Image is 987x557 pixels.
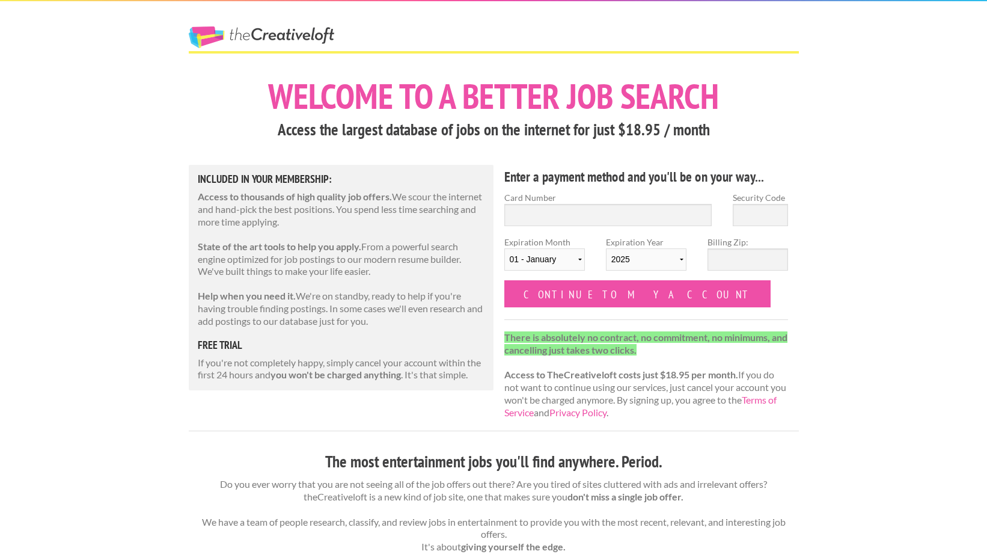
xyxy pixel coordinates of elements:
select: Expiration Month [504,248,585,271]
p: We're on standby, ready to help if you're having trouble finding postings. In some cases we'll ev... [198,290,485,327]
p: We scour the internet and hand-pick the best positions. You spend less time searching and more ti... [198,191,485,228]
p: From a powerful search engine optimized for job postings to our modern resume builder. We've buil... [198,241,485,278]
strong: Help when you need it. [198,290,296,301]
h3: Access the largest database of jobs on the internet for just $18.95 / month [189,118,799,141]
strong: State of the art tools to help you apply. [198,241,361,252]
h1: Welcome to a better job search [189,79,799,114]
label: Security Code [733,191,788,204]
label: Expiration Year [606,236,686,280]
h4: Enter a payment method and you'll be on your way... [504,167,789,186]
strong: giving yourself the edge. [461,541,566,552]
p: If you're not completely happy, simply cancel your account within the first 24 hours and . It's t... [198,357,485,382]
label: Billing Zip: [707,236,788,248]
a: Privacy Policy [549,407,607,418]
strong: Access to thousands of high quality job offers. [198,191,392,202]
label: Expiration Month [504,236,585,280]
p: Do you ever worry that you are not seeing all of the job offers out there? Are you tired of sites... [189,478,799,553]
strong: you won't be charged anything [270,369,401,380]
input: Continue to my account [504,280,771,307]
h5: free trial [198,340,485,351]
strong: Access to TheCreativeloft costs just $18.95 per month. [504,369,738,380]
a: The Creative Loft [189,26,334,48]
p: If you do not want to continue using our services, just cancel your account you won't be charged ... [504,331,789,419]
strong: There is absolutely no contract, no commitment, no minimums, and cancelling just takes two clicks. [504,331,787,355]
strong: don't miss a single job offer. [567,491,683,502]
select: Expiration Year [606,248,686,271]
a: Terms of Service [504,394,777,418]
h3: The most entertainment jobs you'll find anywhere. Period. [189,451,799,473]
h5: Included in Your Membership: [198,174,485,185]
label: Card Number [504,191,712,204]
